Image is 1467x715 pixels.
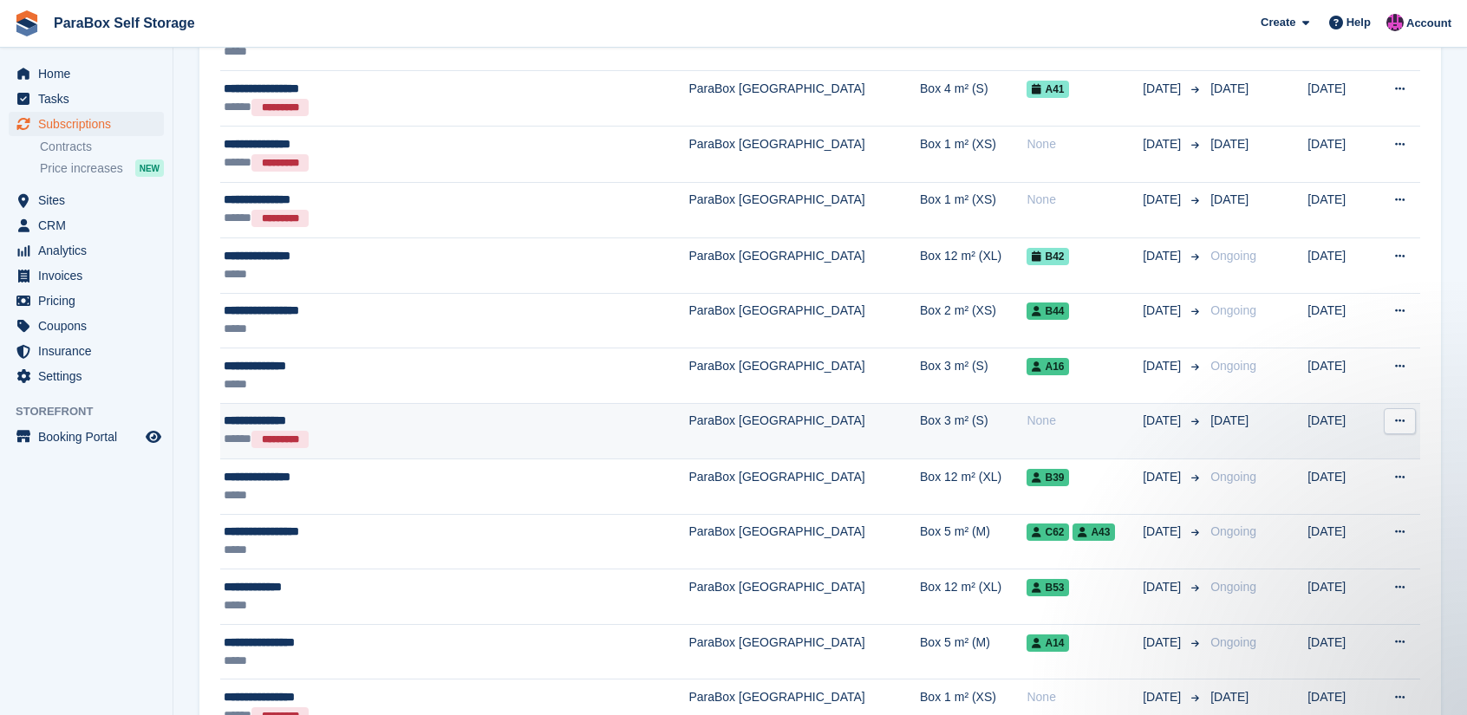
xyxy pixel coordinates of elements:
[9,314,164,338] a: menu
[1210,192,1249,206] span: [DATE]
[9,425,164,449] a: menu
[1307,569,1372,625] td: [DATE]
[9,87,164,111] a: menu
[1027,135,1143,153] div: None
[1027,358,1069,375] span: A16
[38,188,142,212] span: Sites
[1027,302,1069,320] span: B44
[920,458,1027,514] td: Box 12 m² (XL)
[688,71,920,127] td: ParaBox [GEOGRAPHIC_DATA]
[135,159,164,177] div: NEW
[688,182,920,237] td: ParaBox [GEOGRAPHIC_DATA]
[40,159,164,178] a: Price increases NEW
[38,289,142,313] span: Pricing
[920,624,1027,679] td: Box 5 m² (M)
[920,71,1027,127] td: Box 4 m² (S)
[1406,15,1451,32] span: Account
[1027,469,1069,486] span: B39
[9,238,164,263] a: menu
[688,348,920,404] td: ParaBox [GEOGRAPHIC_DATA]
[1027,634,1069,652] span: A14
[1307,237,1372,293] td: [DATE]
[1346,14,1371,31] span: Help
[1307,127,1372,182] td: [DATE]
[688,293,920,348] td: ParaBox [GEOGRAPHIC_DATA]
[920,514,1027,569] td: Box 5 m² (M)
[1210,524,1256,538] span: Ongoing
[920,293,1027,348] td: Box 2 m² (XS)
[920,569,1027,625] td: Box 12 m² (XL)
[1210,580,1256,594] span: Ongoing
[38,364,142,388] span: Settings
[1307,458,1372,514] td: [DATE]
[1210,470,1256,484] span: Ongoing
[40,160,123,177] span: Price increases
[38,339,142,363] span: Insurance
[38,263,142,288] span: Invoices
[688,127,920,182] td: ParaBox [GEOGRAPHIC_DATA]
[9,213,164,237] a: menu
[1027,81,1069,98] span: A41
[1143,523,1184,541] span: [DATE]
[1261,14,1295,31] span: Create
[1027,248,1069,265] span: B42
[688,237,920,293] td: ParaBox [GEOGRAPHIC_DATA]
[1143,302,1184,320] span: [DATE]
[688,403,920,458] td: ParaBox [GEOGRAPHIC_DATA]
[688,624,920,679] td: ParaBox [GEOGRAPHIC_DATA]
[1143,688,1184,706] span: [DATE]
[1307,403,1372,458] td: [DATE]
[1143,468,1184,486] span: [DATE]
[1027,688,1143,706] div: None
[920,348,1027,404] td: Box 3 m² (S)
[1307,348,1372,404] td: [DATE]
[1143,357,1184,375] span: [DATE]
[1143,247,1184,265] span: [DATE]
[38,112,142,136] span: Subscriptions
[1027,579,1069,596] span: B53
[1386,14,1404,31] img: Paul Wolfson
[1210,249,1256,263] span: Ongoing
[1307,293,1372,348] td: [DATE]
[1027,191,1143,209] div: None
[40,139,164,155] a: Contracts
[1210,635,1256,649] span: Ongoing
[143,426,164,447] a: Preview store
[1143,80,1184,98] span: [DATE]
[1143,412,1184,430] span: [DATE]
[1027,412,1143,430] div: None
[9,289,164,313] a: menu
[1307,182,1372,237] td: [DATE]
[920,403,1027,458] td: Box 3 m² (S)
[47,9,202,37] a: ParaBox Self Storage
[1073,523,1115,541] span: A43
[1143,191,1184,209] span: [DATE]
[688,514,920,569] td: ParaBox [GEOGRAPHIC_DATA]
[920,182,1027,237] td: Box 1 m² (XS)
[1210,359,1256,373] span: Ongoing
[1210,303,1256,317] span: Ongoing
[38,314,142,338] span: Coupons
[9,263,164,288] a: menu
[38,213,142,237] span: CRM
[9,364,164,388] a: menu
[1210,690,1249,704] span: [DATE]
[38,87,142,111] span: Tasks
[9,112,164,136] a: menu
[9,188,164,212] a: menu
[1210,137,1249,151] span: [DATE]
[1027,523,1069,541] span: C62
[1143,135,1184,153] span: [DATE]
[688,569,920,625] td: ParaBox [GEOGRAPHIC_DATA]
[1210,81,1249,95] span: [DATE]
[1143,634,1184,652] span: [DATE]
[688,458,920,514] td: ParaBox [GEOGRAPHIC_DATA]
[1307,71,1372,127] td: [DATE]
[1143,578,1184,596] span: [DATE]
[14,10,40,36] img: stora-icon-8386f47178a22dfd0bd8f6a31ec36ba5ce8667c1dd55bd0f319d3a0aa187defe.svg
[38,425,142,449] span: Booking Portal
[920,237,1027,293] td: Box 12 m² (XL)
[1307,624,1372,679] td: [DATE]
[38,62,142,86] span: Home
[16,403,173,420] span: Storefront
